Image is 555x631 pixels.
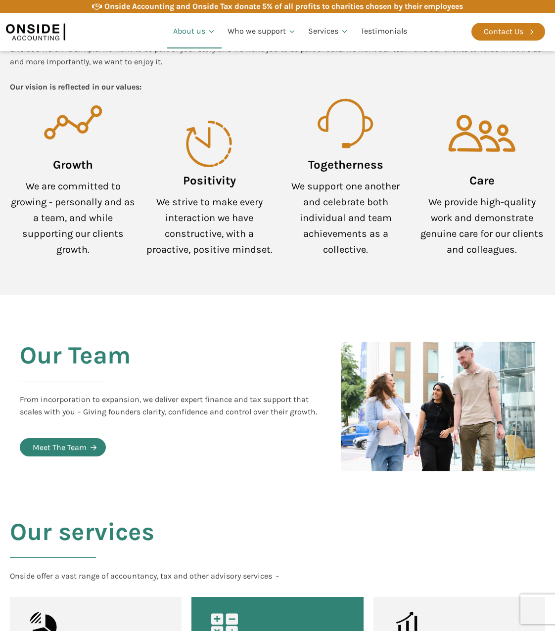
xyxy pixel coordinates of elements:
[20,438,106,457] a: Meet The Team
[53,151,93,179] h3: Growth
[20,393,321,418] div: From incorporation to expansion, we deliver expert finance and tax support that scales with you –...
[308,151,383,179] h3: Togetherness
[183,167,236,194] h3: Positivity
[33,441,87,454] div: Meet The Team
[10,43,545,93] div: Onside's vision is simple. We want to be part of your story and we want you to be part of ours. W...
[167,15,222,48] a: About us
[10,570,279,583] div: Onside offer a vast range of accountancy, tax and other advisory services -
[282,179,409,258] div: We support one another and celebrate both individual and team achievements as a collective.
[10,518,154,570] h2: Our services
[484,25,523,38] div: Contact Us
[6,20,65,43] img: Onside Accounting
[469,167,495,194] h3: Care
[146,194,273,258] div: We strive to make every interaction we have constructive, with a proactive, positive mindset.
[20,342,131,393] h2: Our Team
[10,82,141,91] b: Our vision is reflected in our values:
[302,15,355,48] a: Services
[471,23,545,41] a: Contact Us
[10,179,137,258] div: We are committed to growing - personally and as a team, and while supporting our clients growth.
[355,15,413,48] a: Testimonials
[222,15,302,48] a: Who we support
[419,194,546,258] div: We provide high-quality work and demonstrate genuine care for our clients and colleagues.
